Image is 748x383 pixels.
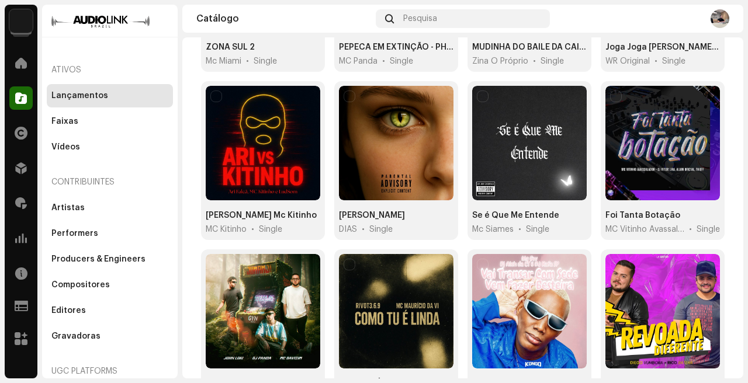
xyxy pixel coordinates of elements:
[47,299,173,322] re-m-nav-item: Editores
[472,224,514,235] span: Mc Siames
[254,55,277,67] div: Single
[518,224,521,235] span: •
[47,56,173,84] re-a-nav-header: Ativos
[9,9,33,33] img: 730b9dfe-18b5-4111-b483-f30b0c182d82
[605,210,680,221] div: Foi Tanta Botação
[51,280,110,290] div: Compositores
[51,117,78,126] div: Faixas
[605,55,650,67] span: WR Original
[47,248,173,271] re-m-nav-item: Producers & Engineers
[51,142,80,152] div: Vídeos
[339,224,357,235] span: DIAS
[47,135,173,159] re-m-nav-item: Vídeos
[47,84,173,107] re-m-nav-item: Lançamentos
[654,55,657,67] span: •
[472,210,559,221] div: Se é Que Me Entende
[206,41,255,53] div: ZONA SUL 2
[541,55,564,67] div: Single
[51,91,108,100] div: Lançamentos
[206,210,317,221] div: Ari Vs Mc Kitinho
[251,224,254,235] span: •
[47,196,173,220] re-m-nav-item: Artistas
[47,273,173,297] re-m-nav-item: Compositores
[246,55,249,67] span: •
[533,55,536,67] span: •
[47,222,173,245] re-m-nav-item: Performers
[51,306,86,315] div: Editores
[47,325,173,348] re-m-nav-item: Gravadoras
[697,224,720,235] div: Single
[526,224,549,235] div: Single
[339,55,378,67] span: MC Panda
[362,224,365,235] span: •
[206,55,241,67] span: Mc Miami
[47,110,173,133] re-m-nav-item: Faixas
[206,224,247,235] span: MC Kitinho
[472,41,587,53] div: MUDINHA DO BAILE DA CAIXA
[196,14,371,23] div: Catálogo
[51,229,98,238] div: Performers
[47,168,173,196] re-a-nav-header: Contribuintes
[403,14,437,23] span: Pesquisa
[51,255,146,264] div: Producers & Engineers
[689,224,692,235] span: •
[662,55,685,67] div: Single
[339,210,405,221] div: Olhar De Felina
[390,55,413,67] div: Single
[259,224,282,235] div: Single
[369,224,393,235] div: Single
[51,203,85,213] div: Artistas
[51,332,101,341] div: Gravadoras
[339,41,453,53] div: PEPECA EM EXTINÇÃO - PHONK
[605,224,684,235] span: MC Vitinho Avassalador
[605,41,720,53] div: Joga Joga Joga a Bunda No Bico da Camuflada
[711,9,729,28] img: 0ba84f16-5798-4c35-affb-ab1fe2b8839d
[382,55,385,67] span: •
[472,55,528,67] span: Zina O Próprio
